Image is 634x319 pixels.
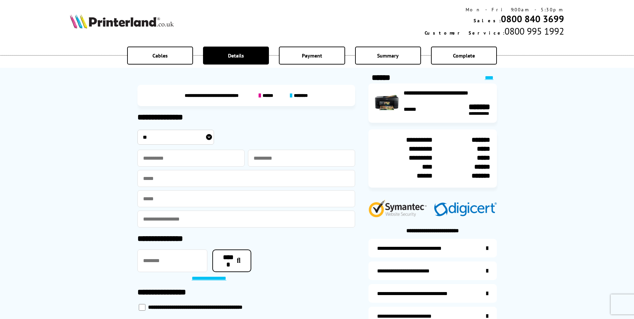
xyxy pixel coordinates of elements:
span: Summary [377,52,399,59]
span: Customer Service: [425,30,505,36]
span: Cables [152,52,168,59]
img: Printerland Logo [70,14,174,29]
a: 0800 840 3699 [501,13,564,25]
div: Mon - Fri 9:00am - 5:30pm [425,7,564,13]
span: Payment [302,52,322,59]
span: Complete [453,52,475,59]
span: 0800 995 1992 [505,25,564,37]
span: Details [228,52,244,59]
a: additional-cables [368,284,497,303]
span: Sales: [474,18,501,24]
a: items-arrive [368,261,497,280]
a: additional-ink [368,239,497,257]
